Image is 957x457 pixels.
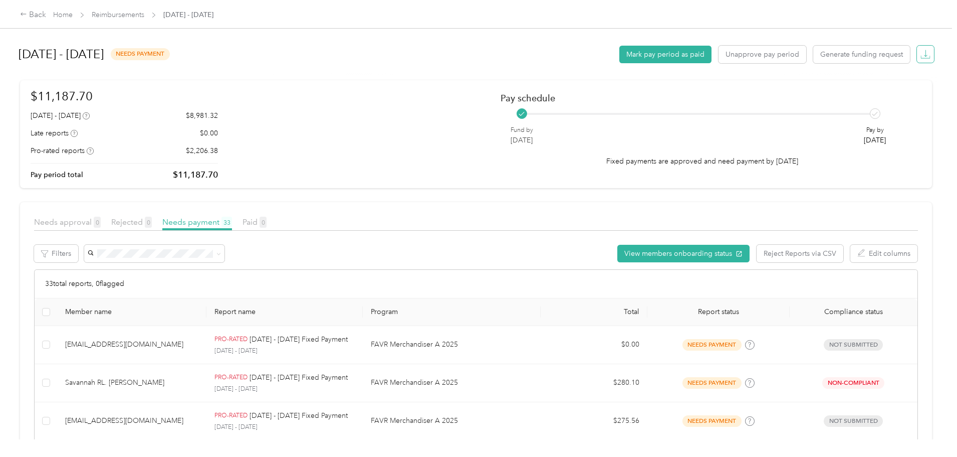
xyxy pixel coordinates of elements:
[541,402,647,440] td: $275.56
[260,217,267,228] span: 0
[111,48,170,60] span: needs payment
[31,145,94,156] div: Pro-rated reports
[214,411,248,420] p: PRO-RATED
[619,46,711,63] button: Mark pay period as paid
[173,169,218,181] p: $11,187.70
[53,11,73,19] a: Home
[541,364,647,402] td: $280.10
[813,46,910,63] button: Generate funding request
[901,401,957,457] iframe: Everlance-gr Chat Button Frame
[145,217,152,228] span: 0
[511,126,533,135] p: Fund by
[214,347,355,356] p: [DATE] - [DATE]
[655,308,782,316] span: Report status
[371,377,533,388] p: FAVR Merchandiser A 2025
[20,9,46,21] div: Back
[186,145,218,156] p: $2,206.38
[111,217,152,227] span: Rejected
[682,377,742,389] span: needs payment
[541,326,647,364] td: $0.00
[162,217,232,227] span: Needs payment
[822,377,884,389] span: Non-Compliant
[371,339,533,350] p: FAVR Merchandiser A 2025
[798,308,909,316] span: Compliance status
[34,245,78,262] button: Filters
[31,170,83,180] p: Pay period total
[65,377,198,388] div: Savannah RL. [PERSON_NAME]
[31,87,218,105] h1: $11,187.70
[250,334,348,345] p: [DATE] - [DATE] Fixed Payment
[864,126,886,135] p: Pay by
[371,415,533,426] p: FAVR Merchandiser A 2025
[820,49,903,60] span: Generate funding request
[363,326,541,364] td: FAVR Merchandiser A 2025
[719,46,806,63] button: Unapprove pay period
[31,110,90,121] div: [DATE] - [DATE]
[214,335,248,344] p: PRO-RATED
[606,156,798,167] p: Fixed payments are approved and need payment by [DATE]
[221,217,232,228] span: 33
[200,128,218,138] p: $0.00
[214,423,355,432] p: [DATE] - [DATE]
[549,308,639,316] div: Total
[92,11,144,19] a: Reimbursements
[31,128,78,138] div: Late reports
[57,298,206,326] th: Member name
[511,135,533,145] p: [DATE]
[250,372,348,383] p: [DATE] - [DATE] Fixed Payment
[864,135,886,145] p: [DATE]
[214,385,355,394] p: [DATE] - [DATE]
[250,410,348,421] p: [DATE] - [DATE] Fixed Payment
[682,415,742,427] span: needs payment
[65,415,198,426] div: [EMAIL_ADDRESS][DOMAIN_NAME]
[94,217,101,228] span: 0
[824,415,883,427] span: Not submitted
[35,270,917,298] div: 33 total reports, 0 flagged
[243,217,267,227] span: Paid
[206,298,363,326] th: Report name
[65,308,198,316] div: Member name
[682,339,742,351] span: needs payment
[617,245,750,262] button: View members onboarding status
[186,110,218,121] p: $8,981.32
[850,245,917,262] button: Edit columns
[65,339,198,350] div: [EMAIL_ADDRESS][DOMAIN_NAME]
[214,373,248,382] p: PRO-RATED
[163,10,213,20] span: [DATE] - [DATE]
[757,245,843,262] button: Reject Reports via CSV
[363,364,541,402] td: FAVR Merchandiser A 2025
[19,42,104,66] h1: [DATE] - [DATE]
[34,217,101,227] span: Needs approval
[363,402,541,440] td: FAVR Merchandiser A 2025
[363,298,541,326] th: Program
[824,339,883,351] span: Not submitted
[501,93,904,103] h2: Pay schedule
